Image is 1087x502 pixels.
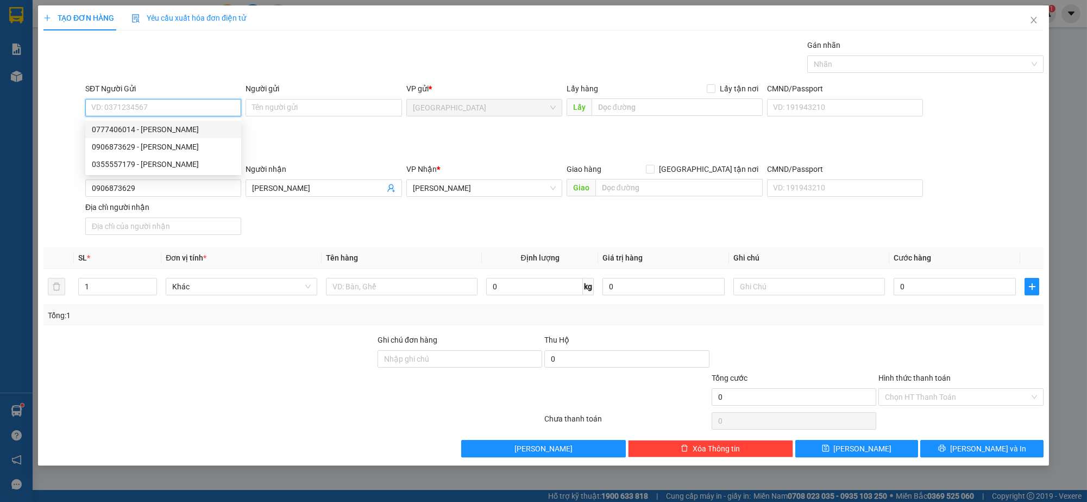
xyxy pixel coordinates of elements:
span: VP Nhận [406,165,437,173]
input: Ghi Chú [733,278,885,295]
span: [PERSON_NAME] [834,443,892,455]
input: Dọc đường [592,98,763,116]
div: [PERSON_NAME] [9,34,122,47]
div: Người gửi [246,83,401,95]
div: CMND/Passport [767,163,923,175]
input: Địa chỉ của người nhận [85,218,241,235]
div: 0777406014 - [PERSON_NAME] [92,123,235,135]
span: delete [681,444,688,453]
div: 0355557179 - [PERSON_NAME] [92,158,235,170]
span: [GEOGRAPHIC_DATA] tận nơi [655,163,763,175]
span: save [822,444,830,453]
div: 0777406014 - NGUYỄN TIẾN HUÂN [85,121,241,138]
span: Tổng cước [712,374,747,382]
button: deleteXóa Thông tin [628,440,793,457]
img: icon [131,14,140,23]
button: [PERSON_NAME] [461,440,626,457]
span: plus [1025,282,1038,291]
div: 0348455941 [129,47,217,62]
div: Người nhận [246,163,401,175]
div: 0355557179 - NGUYỄN THỊ KIM LIÊN [85,156,241,173]
button: Close [1019,5,1049,36]
span: Đơn vị tính [166,253,206,262]
span: user-add [387,184,395,193]
th: Ghi chú [729,247,889,269]
div: 0906873629 - [PERSON_NAME] [92,141,235,153]
div: VP gửi [406,83,562,95]
div: Địa chỉ người nhận [85,201,241,213]
div: Tổng: 1 [48,309,419,321]
div: Chưa thanh toán [543,413,710,432]
span: Giao [567,179,595,196]
div: 81/14A ĐƯỜNG 14, [GEOGRAPHIC_DATA], [GEOGRAPHIC_DATA] [9,62,122,101]
input: Dọc đường [595,179,763,196]
div: 0906873629 - TRƯƠNG THỊ CẨM [85,138,241,156]
label: Ghi chú đơn hàng [378,336,437,344]
button: plus [1025,278,1039,295]
span: Lấy [567,98,592,116]
span: Tên hàng [326,253,358,262]
span: Sài Gòn [413,100,556,116]
button: delete [48,278,65,295]
span: plus [43,14,51,22]
span: [PERSON_NAME] và In [950,443,1026,455]
div: HOÀNG [129,34,217,47]
span: Xóa Thông tin [693,443,740,455]
input: 0 [602,278,725,295]
span: printer [938,444,946,453]
span: Định lượng [521,253,560,262]
span: Giao hàng [567,165,601,173]
button: save[PERSON_NAME] [795,440,919,457]
span: close [1029,16,1038,24]
span: [PERSON_NAME] [514,443,573,455]
input: Ghi chú đơn hàng [378,350,542,368]
span: Giá trị hàng [602,253,643,262]
input: VD: Bàn, Ghế [326,278,477,295]
span: Yêu cầu xuất hóa đơn điện tử [131,14,246,22]
span: Thu Hộ [544,336,569,344]
span: Cước hàng [894,253,931,262]
div: CMND/Passport [767,83,923,95]
span: Khác [172,278,311,295]
span: Lấy tận nơi [715,83,763,95]
div: [PERSON_NAME] [129,9,217,34]
button: printer[PERSON_NAME] và In [920,440,1044,457]
label: Hình thức thanh toán [878,374,951,382]
span: Gửi: [9,9,26,21]
div: [GEOGRAPHIC_DATA] [9,9,122,34]
label: Gán nhãn [807,41,840,49]
span: Nhận: [129,9,155,21]
div: SĐT Người Gửi [85,83,241,95]
span: TẠO ĐƠN HÀNG [43,14,114,22]
span: Cao Lãnh [413,180,556,196]
span: SL [78,253,87,262]
div: 0348455941 [9,47,122,62]
span: kg [583,278,594,295]
span: Lấy hàng [567,84,598,93]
